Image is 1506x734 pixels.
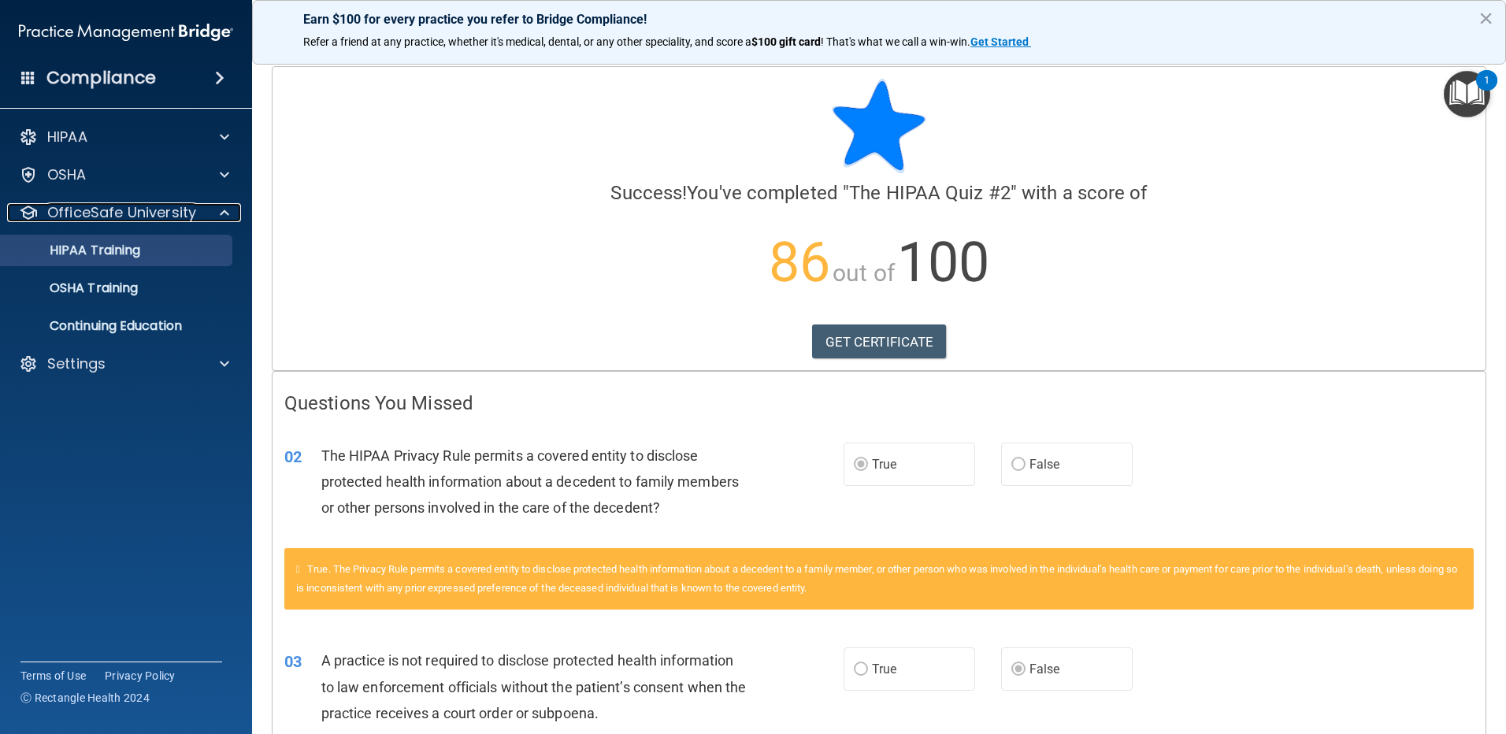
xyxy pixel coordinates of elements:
img: PMB logo [19,17,233,48]
strong: $100 gift card [751,35,821,48]
a: OfficeSafe University [19,203,229,222]
span: 03 [284,652,302,671]
p: OSHA [47,165,87,184]
button: Close [1478,6,1493,31]
input: False [1011,459,1026,471]
span: Ⓒ Rectangle Health 2024 [20,690,150,706]
span: 100 [897,230,989,295]
span: False [1029,662,1060,677]
input: False [1011,664,1026,676]
input: True [854,664,868,676]
span: True. The Privacy Rule permits a covered entity to disclose protected health information about a ... [296,563,1457,594]
button: Open Resource Center, 1 new notification [1444,71,1490,117]
span: False [1029,457,1060,472]
span: ! That's what we call a win-win. [821,35,970,48]
p: HIPAA [47,128,87,146]
img: blue-star-rounded.9d042014.png [832,79,926,173]
p: Settings [47,354,106,373]
a: HIPAA [19,128,229,146]
span: True [872,457,896,472]
span: Refer a friend at any practice, whether it's medical, dental, or any other speciality, and score a [303,35,751,48]
a: Get Started [970,35,1031,48]
span: A practice is not required to disclose protected health information to law enforcement officials ... [321,652,747,721]
p: Continuing Education [10,318,225,334]
a: GET CERTIFICATE [812,324,947,359]
span: 86 [769,230,830,295]
p: OSHA Training [10,280,138,296]
a: Terms of Use [20,668,86,684]
h4: You've completed " " with a score of [284,183,1474,203]
p: HIPAA Training [10,243,140,258]
div: 1 [1484,80,1489,101]
strong: Get Started [970,35,1029,48]
input: True [854,459,868,471]
a: Privacy Policy [105,668,176,684]
span: 02 [284,447,302,466]
span: The HIPAA Privacy Rule permits a covered entity to disclose protected health information about a ... [321,447,739,516]
span: out of [833,259,895,287]
a: Settings [19,354,229,373]
span: The HIPAA Quiz #2 [849,182,1011,204]
span: True [872,662,896,677]
a: OSHA [19,165,229,184]
h4: Compliance [46,67,156,89]
span: Success! [610,182,687,204]
h4: Questions You Missed [284,393,1474,413]
p: OfficeSafe University [47,203,196,222]
p: Earn $100 for every practice you refer to Bridge Compliance! [303,12,1455,27]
